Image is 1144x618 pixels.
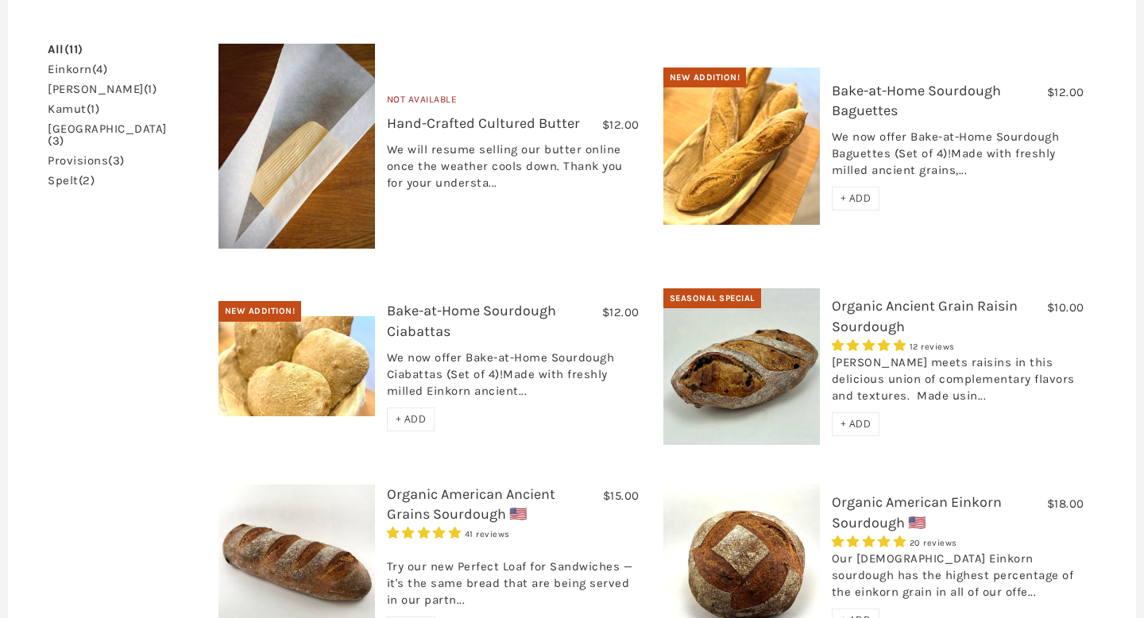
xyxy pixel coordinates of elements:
[1047,300,1084,315] span: $10.00
[602,118,640,132] span: $12.00
[48,83,157,95] a: [PERSON_NAME](1)
[144,82,157,96] span: (1)
[48,155,125,167] a: provisions(3)
[387,526,465,540] span: 4.93 stars
[387,141,640,199] div: We will resume selling our butter online once the weather cools down. Thank you for your understa...
[832,354,1084,412] div: [PERSON_NAME] meets raisins in this delicious union of complementary flavors and textures. Made u...
[1047,85,1084,99] span: $12.00
[832,412,880,436] div: + ADD
[64,42,83,56] span: (11)
[48,64,107,75] a: einkorn(4)
[48,175,95,187] a: spelt(2)
[603,489,640,503] span: $15.00
[602,305,640,319] span: $12.00
[387,114,580,132] a: Hand-Crafted Cultured Butter
[79,173,95,187] span: (2)
[48,133,64,148] span: (3)
[832,82,1001,119] a: Bake-at-Home Sourdough Baguettes
[832,550,1084,608] div: Our [DEMOGRAPHIC_DATA] Einkorn sourdough has the highest percentage of the einkorn grain in all o...
[663,288,820,445] img: Organic Ancient Grain Raisin Sourdough
[841,417,872,431] span: + ADD
[465,529,510,539] span: 41 reviews
[387,407,435,431] div: + ADD
[218,301,302,322] div: New Addition!
[48,123,167,147] a: [GEOGRAPHIC_DATA](3)
[48,44,83,56] a: All(11)
[48,103,99,115] a: kamut(1)
[387,302,556,339] a: Bake-at-Home Sourdough Ciabattas
[832,338,910,353] span: 5.00 stars
[218,44,375,249] img: Hand-Crafted Cultured Butter
[396,412,427,426] span: + ADD
[87,102,100,116] span: (1)
[910,538,957,548] span: 20 reviews
[387,350,640,407] div: We now offer Bake-at-Home Sourdough Ciabattas (Set of 4)!Made with freshly milled Einkorn ancient...
[663,68,747,88] div: New Addition!
[92,62,108,76] span: (4)
[108,153,125,168] span: (3)
[1047,496,1084,511] span: $18.00
[832,297,1018,334] a: Organic Ancient Grain Raisin Sourdough
[387,542,640,616] div: Try our new Perfect Loaf for Sandwiches — it's the same bread that are being served in our partn...
[387,92,640,114] div: Not Available
[663,68,820,225] img: Bake-at-Home Sourdough Baguettes
[910,342,955,352] span: 12 reviews
[841,191,872,205] span: + ADD
[832,187,880,211] div: + ADD
[832,493,1002,531] a: Organic American Einkorn Sourdough 🇺🇸
[663,288,761,309] div: Seasonal Special
[832,129,1084,187] div: We now offer Bake-at-Home Sourdough Baguettes (Set of 4)!Made with freshly milled ancient grains,...
[218,316,375,416] img: Bake-at-Home Sourdough Ciabattas
[832,535,910,549] span: 4.95 stars
[387,485,555,523] a: Organic American Ancient Grains Sourdough 🇺🇸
